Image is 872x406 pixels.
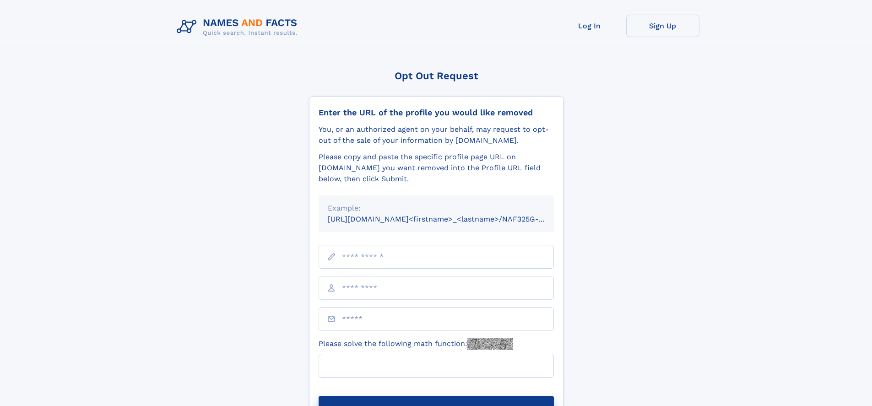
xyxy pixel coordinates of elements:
[319,338,513,350] label: Please solve the following math function:
[319,152,554,184] div: Please copy and paste the specific profile page URL on [DOMAIN_NAME] you want removed into the Pr...
[319,108,554,118] div: Enter the URL of the profile you would like removed
[328,215,571,223] small: [URL][DOMAIN_NAME]<firstname>_<lastname>/NAF325G-xxxxxxxx
[626,15,699,37] a: Sign Up
[328,203,545,214] div: Example:
[319,124,554,146] div: You, or an authorized agent on your behalf, may request to opt-out of the sale of your informatio...
[173,15,305,39] img: Logo Names and Facts
[309,70,563,81] div: Opt Out Request
[553,15,626,37] a: Log In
